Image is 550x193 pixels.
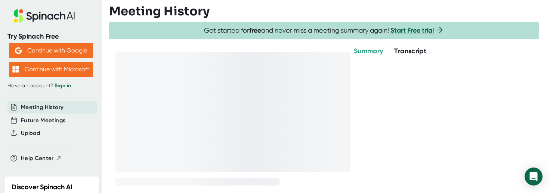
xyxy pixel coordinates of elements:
img: Aehbyd4JwY73AAAAAElFTkSuQmCC [15,47,22,54]
button: Help Center [21,154,62,163]
button: Continue with Google [9,43,93,58]
button: Future Meetings [21,116,65,125]
h3: Meeting History [109,4,210,18]
button: Transcript [394,46,426,56]
span: Get started for and never miss a meeting summary again! [204,26,444,35]
span: Transcript [394,47,426,55]
a: Sign in [55,82,71,89]
span: Help Center [21,154,54,163]
b: free [249,26,261,34]
div: Try Spinach Free [7,32,94,41]
span: Summary [354,47,383,55]
h2: Discover Spinach AI [12,182,72,192]
div: Have an account? [7,82,94,89]
button: Meeting History [21,103,64,112]
button: Upload [21,129,40,138]
div: Open Intercom Messenger [525,168,543,186]
button: Continue with Microsoft [9,62,93,77]
button: Summary [354,46,383,56]
a: Start Free trial [390,26,434,34]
